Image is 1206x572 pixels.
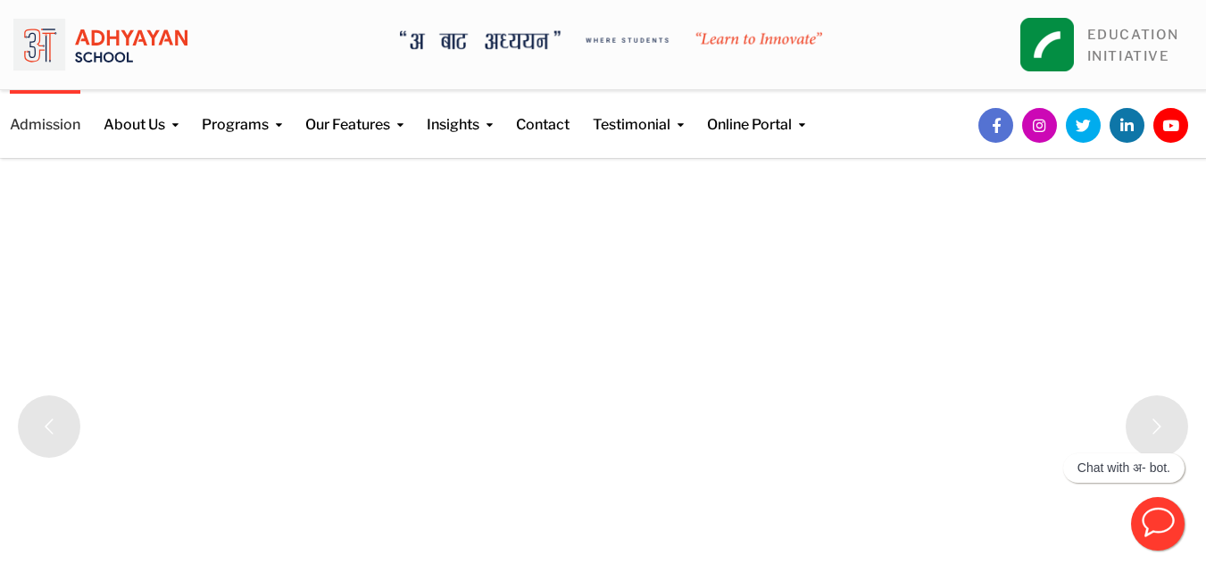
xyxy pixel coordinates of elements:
a: Our Features [305,90,403,136]
p: Chat with अ- bot. [1077,460,1170,476]
a: EDUCATIONINITIATIVE [1087,27,1179,64]
img: square_leapfrog [1020,18,1074,71]
a: About Us [104,90,179,136]
a: Testimonial [593,90,684,136]
a: Admission [10,90,80,136]
img: logo [13,13,187,76]
a: Online Portal [707,90,805,136]
a: Contact [516,90,570,136]
a: Insights [427,90,493,136]
a: Programs [202,90,282,136]
img: A Bata Adhyayan where students learn to Innovate [400,30,822,50]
